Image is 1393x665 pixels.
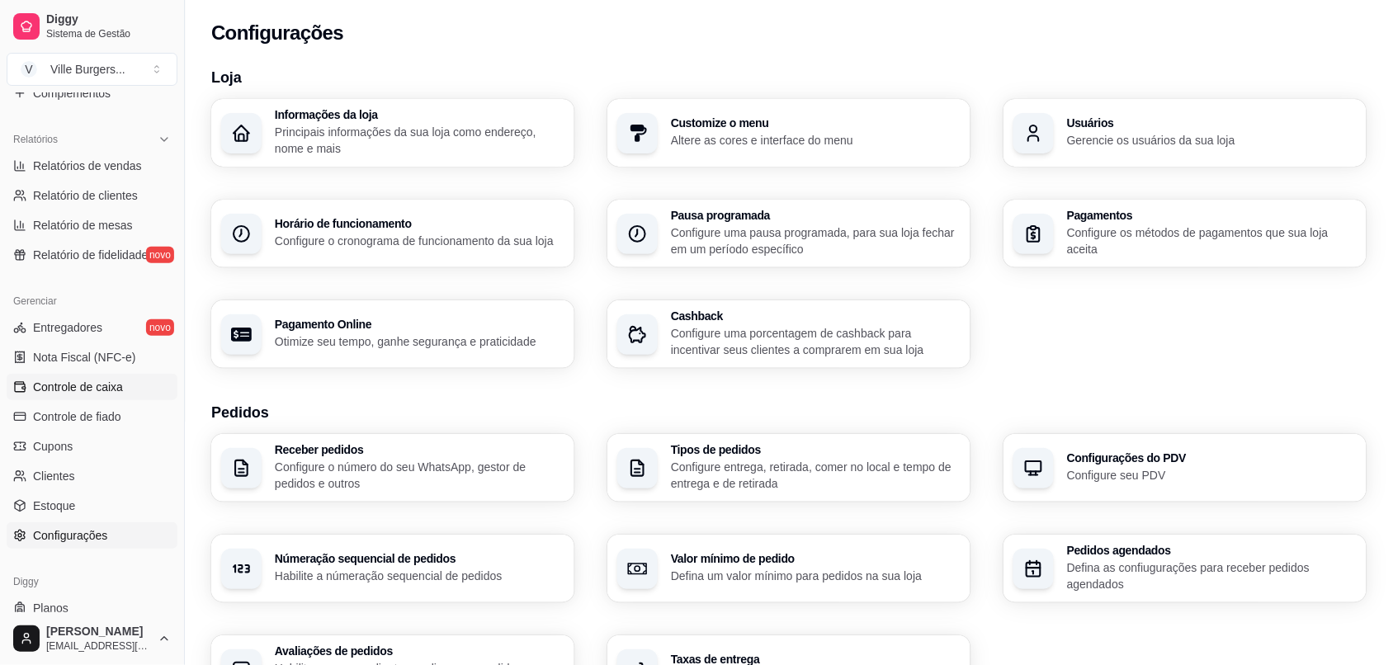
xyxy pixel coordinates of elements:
h3: Tipos de pedidos [671,444,961,455]
a: Cupons [7,433,177,460]
p: Configure uma pausa programada, para sua loja fechar em um período específico [671,224,961,257]
span: Relatórios [13,133,58,146]
span: Diggy [46,12,171,27]
h3: Customize o menu [671,117,961,129]
p: Configure uma porcentagem de cashback para incentivar seus clientes a comprarem em sua loja [671,325,961,358]
h3: Configurações do PDV [1067,452,1357,464]
span: Nota Fiscal (NFC-e) [33,349,135,366]
button: PagamentosConfigure os métodos de pagamentos que sua loja aceita [1003,200,1367,267]
a: Entregadoresnovo [7,314,177,341]
span: [PERSON_NAME] [46,625,151,639]
a: Nota Fiscal (NFC-e) [7,344,177,370]
button: Númeração sequencial de pedidosHabilite a númeração sequencial de pedidos [211,535,574,602]
a: Controle de fiado [7,403,177,430]
span: Controle de caixa [33,379,123,395]
a: Relatório de mesas [7,212,177,238]
a: DiggySistema de Gestão [7,7,177,46]
span: Controle de fiado [33,408,121,425]
span: Estoque [33,498,75,514]
a: Planos [7,595,177,621]
div: Ville Burgers ... [50,61,125,78]
span: Clientes [33,468,75,484]
span: Relatório de fidelidade [33,247,148,263]
h2: Configurações [211,20,343,46]
h3: Taxas de entrega [671,653,961,665]
button: [PERSON_NAME][EMAIL_ADDRESS][DOMAIN_NAME] [7,619,177,658]
button: Pagamento OnlineOtimize seu tempo, ganhe segurança e praticidade [211,300,574,368]
span: Cupons [33,438,73,455]
span: Complementos [33,85,111,101]
p: Altere as cores e interface do menu [671,132,961,149]
p: Configure o número do seu WhatsApp, gestor de pedidos e outros [275,459,564,492]
span: Entregadores [33,319,102,336]
h3: Pedidos [211,401,1367,424]
p: Principais informações da sua loja como endereço, nome e mais [275,124,564,157]
button: Configurações do PDVConfigure seu PDV [1003,434,1367,502]
span: Planos [33,600,68,616]
span: Relatório de clientes [33,187,138,204]
h3: Valor mínimo de pedido [671,553,961,564]
span: Sistema de Gestão [46,27,171,40]
button: Receber pedidosConfigure o número do seu WhatsApp, gestor de pedidos e outros [211,434,574,502]
a: Controle de caixa [7,374,177,400]
h3: Receber pedidos [275,444,564,455]
button: UsuáriosGerencie os usuários da sua loja [1003,99,1367,167]
h3: Númeração sequencial de pedidos [275,553,564,564]
a: Relatórios de vendas [7,153,177,179]
button: Customize o menuAltere as cores e interface do menu [607,99,970,167]
h3: Avaliações de pedidos [275,645,564,657]
p: Habilite a númeração sequencial de pedidos [275,568,564,584]
p: Configure o cronograma de funcionamento da sua loja [275,233,564,249]
button: Select a team [7,53,177,86]
a: Complementos [7,80,177,106]
a: Relatório de clientes [7,182,177,209]
h3: Usuários [1067,117,1357,129]
button: Tipos de pedidosConfigure entrega, retirada, comer no local e tempo de entrega e de retirada [607,434,970,502]
h3: Pedidos agendados [1067,545,1357,556]
button: Horário de funcionamentoConfigure o cronograma de funcionamento da sua loja [211,200,574,267]
a: Estoque [7,493,177,519]
a: Configurações [7,522,177,549]
h3: Pausa programada [671,210,961,221]
button: CashbackConfigure uma porcentagem de cashback para incentivar seus clientes a comprarem em sua loja [607,300,970,368]
span: Configurações [33,527,107,544]
button: Pedidos agendadosDefina as confiugurações para receber pedidos agendados [1003,535,1367,602]
span: Relatórios de vendas [33,158,142,174]
p: Configure os métodos de pagamentos que sua loja aceita [1067,224,1357,257]
div: Gerenciar [7,288,177,314]
button: Valor mínimo de pedidoDefina um valor mínimo para pedidos na sua loja [607,535,970,602]
a: Clientes [7,463,177,489]
h3: Horário de funcionamento [275,218,564,229]
h3: Pagamento Online [275,318,564,330]
h3: Pagamentos [1067,210,1357,221]
h3: Loja [211,66,1367,89]
span: Relatório de mesas [33,217,133,233]
p: Defina um valor mínimo para pedidos na sua loja [671,568,961,584]
p: Configure seu PDV [1067,467,1357,483]
a: Relatório de fidelidadenovo [7,242,177,268]
p: Defina as confiugurações para receber pedidos agendados [1067,559,1357,592]
span: V [21,61,37,78]
p: Configure entrega, retirada, comer no local e tempo de entrega e de retirada [671,459,961,492]
span: [EMAIL_ADDRESS][DOMAIN_NAME] [46,639,151,653]
h3: Informações da loja [275,109,564,120]
div: Diggy [7,568,177,595]
button: Informações da lojaPrincipais informações da sua loja como endereço, nome e mais [211,99,574,167]
p: Otimize seu tempo, ganhe segurança e praticidade [275,333,564,350]
p: Gerencie os usuários da sua loja [1067,132,1357,149]
h3: Cashback [671,310,961,322]
button: Pausa programadaConfigure uma pausa programada, para sua loja fechar em um período específico [607,200,970,267]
